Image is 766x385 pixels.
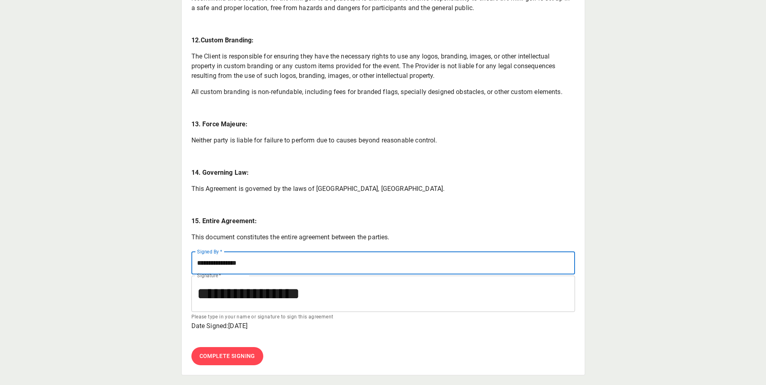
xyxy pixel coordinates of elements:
[191,232,575,242] p: This document constitutes the entire agreement between the parties.
[191,136,575,145] p: Neither party is liable for failure to perform due to causes beyond reasonable control.
[197,272,221,279] label: Signature
[191,169,249,176] strong: 14. Governing Law:
[197,248,222,255] label: Signed By
[191,321,575,331] p: Date Signed: [DATE]
[191,217,257,225] strong: 15. Entire Agreement:
[191,347,263,365] button: Complete Signing
[191,120,248,128] strong: 13. Force Majeure:
[191,313,575,321] p: Please type in your name or signature to sign this agreement
[191,36,254,44] strong: 12.Custom Branding:
[199,351,255,361] span: Complete Signing
[191,87,575,97] p: All custom branding is non-refundable, including fees for branded flags, specially designed obsta...
[191,184,575,194] p: This Agreement is governed by the laws of [GEOGRAPHIC_DATA], [GEOGRAPHIC_DATA].
[191,52,575,81] p: The Client is responsible for ensuring they have the necessary rights to use any logos, branding,...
